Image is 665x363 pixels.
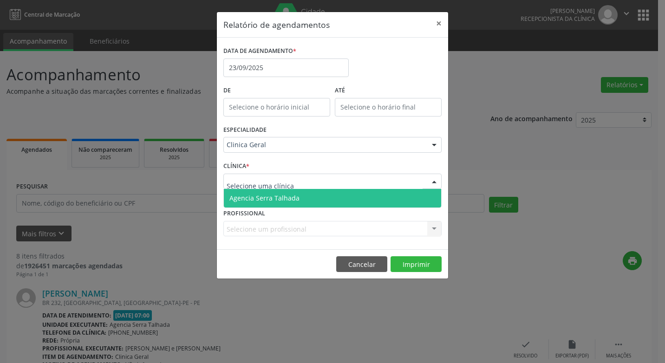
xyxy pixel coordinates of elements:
[227,177,423,195] input: Selecione uma clínica
[391,256,442,272] button: Imprimir
[223,44,296,58] label: DATA DE AGENDAMENTO
[335,98,442,117] input: Selecione o horário final
[229,194,300,202] span: Agencia Serra Talhada
[336,256,387,272] button: Cancelar
[227,140,423,149] span: Clinica Geral
[223,98,330,117] input: Selecione o horário inicial
[223,58,349,77] input: Selecione uma data ou intervalo
[223,19,330,31] h5: Relatório de agendamentos
[223,207,265,221] label: PROFISSIONAL
[223,123,267,137] label: ESPECIALIDADE
[223,84,330,98] label: De
[335,84,442,98] label: ATÉ
[223,159,249,174] label: CLÍNICA
[430,12,448,35] button: Close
